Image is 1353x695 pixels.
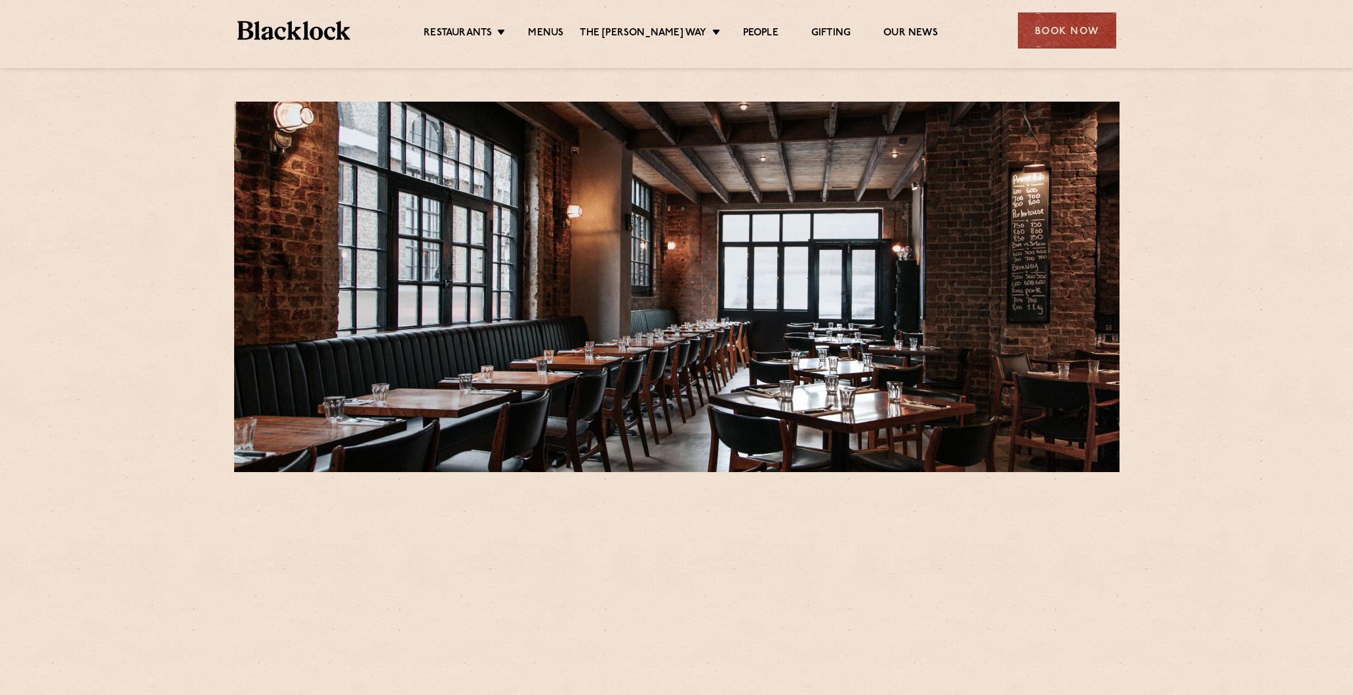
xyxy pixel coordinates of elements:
div: Book Now [1018,12,1116,49]
a: People [743,27,778,41]
a: The [PERSON_NAME] Way [580,27,706,41]
img: BL_Textured_Logo-footer-cropped.svg [237,21,351,40]
a: Restaurants [424,27,492,41]
a: Menus [528,27,563,41]
a: Our News [883,27,938,41]
a: Gifting [811,27,851,41]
